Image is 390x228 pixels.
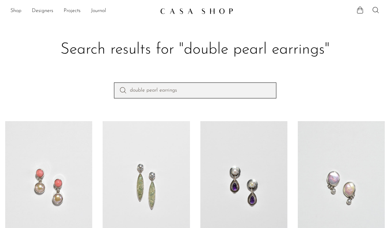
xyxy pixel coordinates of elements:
a: Designers [32,7,53,15]
h1: Search results for "double pearl earrings" [10,40,380,60]
input: Perform a search [114,82,276,98]
a: Journal [91,7,106,15]
a: Shop [10,7,21,15]
ul: NEW HEADER MENU [10,6,155,17]
nav: Desktop navigation [10,6,155,17]
a: Projects [64,7,81,15]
